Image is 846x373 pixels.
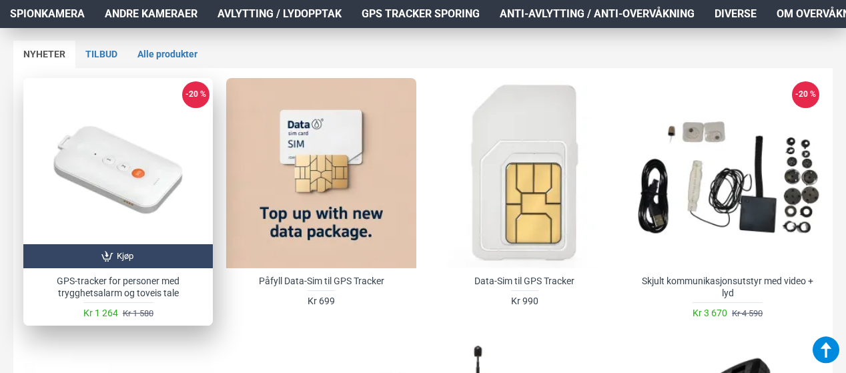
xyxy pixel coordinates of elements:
a: Skjult kommunikasjonsutstyr med video + lyd Skjult kommunikasjonsutstyr med video + lyd [632,78,822,268]
span: Kr 3 670 [693,308,727,318]
span: Kr 1 264 [83,308,118,318]
span: Kr 699 [308,296,335,306]
a: GPS-tracker for personer med trygghetsalarm og toveis tale [30,275,206,299]
span: Anti-avlytting / Anti-overvåkning [500,6,695,22]
span: Kr 990 [511,296,538,306]
span: Spionkamera [10,6,85,22]
span: Kr 4 590 [732,309,763,318]
a: GPS-tracker for personer med trygghetsalarm og toveis tale [23,78,213,268]
span: Andre kameraer [105,6,197,22]
span: GPS Tracker Sporing [362,6,480,22]
span: Kjøp [113,252,137,260]
span: Avlytting / Lydopptak [218,6,342,22]
a: NYHETER [13,41,75,69]
a: Data-Sim til GPS Tracker [474,275,574,287]
a: Data-Sim til GPS Tracker [430,78,619,268]
a: Påfyll Data-Sim til GPS Tracker [226,78,416,268]
span: Kr 1 580 [123,309,153,318]
a: TILBUD [75,41,127,69]
a: Påfyll Data-Sim til GPS Tracker [259,275,384,287]
span: Diverse [715,6,757,22]
a: Skjult kommunikasjonsutstyr med video + lyd [639,275,815,299]
a: Alle produkter [127,41,207,69]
